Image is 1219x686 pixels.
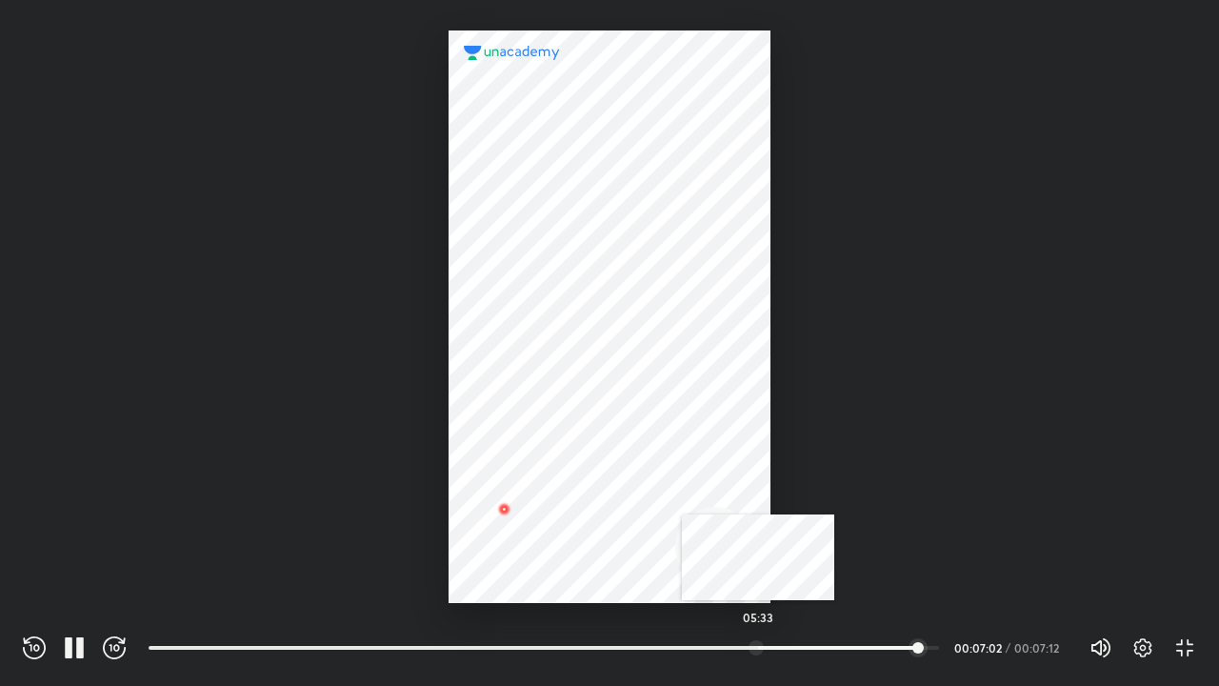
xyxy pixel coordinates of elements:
[1006,642,1010,654] div: /
[464,46,560,60] img: logo.2a7e12a2.svg
[492,497,515,520] img: wMgqJGBwKWe8AAAAABJRU5ErkJggg==
[1014,642,1067,654] div: 00:07:12
[954,642,1002,654] div: 00:07:02
[743,612,773,623] h5: 05:33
